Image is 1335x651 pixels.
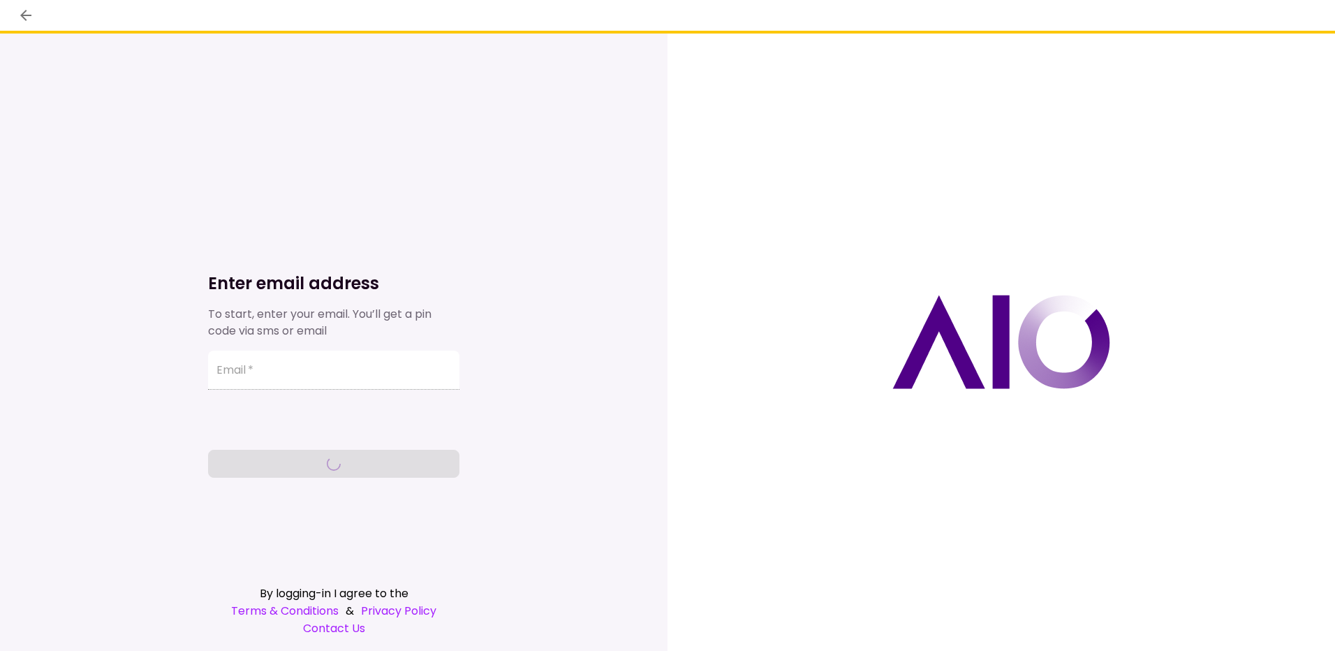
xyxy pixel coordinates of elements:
[208,585,459,602] div: By logging-in I agree to the
[208,272,459,295] h1: Enter email address
[208,306,459,339] div: To start, enter your email. You’ll get a pin code via sms or email
[208,620,459,637] a: Contact Us
[361,602,436,620] a: Privacy Policy
[208,602,459,620] div: &
[231,602,339,620] a: Terms & Conditions
[892,295,1110,389] img: AIO logo
[14,3,38,27] button: back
